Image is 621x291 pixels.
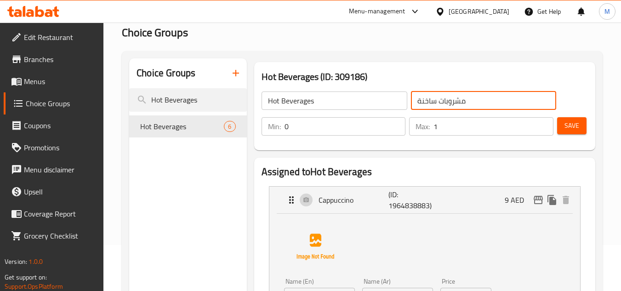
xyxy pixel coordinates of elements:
a: Choice Groups [4,92,104,114]
h2: Choice Groups [137,66,195,80]
h2: Assigned to Hot Beverages [262,165,588,179]
button: Save [557,117,587,134]
a: Upsell [4,181,104,203]
span: Choice Groups [26,98,97,109]
a: Coverage Report [4,203,104,225]
p: 9 AED [505,194,531,205]
div: [GEOGRAPHIC_DATA] [449,6,509,17]
span: Get support on: [5,271,47,283]
div: Expand [269,187,580,213]
a: Menu disclaimer [4,159,104,181]
p: (ID: 1964838883) [388,189,435,211]
span: 6 [224,122,235,131]
span: Choice Groups [122,22,188,43]
span: Version: [5,256,27,268]
span: Branches [24,54,97,65]
span: Coupons [24,120,97,131]
a: Menus [4,70,104,92]
span: Coverage Report [24,208,97,219]
span: Menus [24,76,97,87]
a: Edit Restaurant [4,26,104,48]
a: Promotions [4,137,104,159]
p: Min: [268,121,281,132]
div: Hot Beverages6 [129,115,246,137]
button: edit [531,193,545,207]
span: Upsell [24,186,97,197]
a: Grocery Checklist [4,225,104,247]
span: Hot Beverages [140,121,224,132]
span: Edit Restaurant [24,32,97,43]
span: Promotions [24,142,97,153]
a: Coupons [4,114,104,137]
span: Save [564,120,579,131]
input: search [129,88,246,112]
img: Cappuccino [286,217,345,276]
a: Branches [4,48,104,70]
h3: Hot Beverages (ID: 309186) [262,69,588,84]
span: Grocery Checklist [24,230,97,241]
div: Menu-management [349,6,405,17]
p: Cappuccino [319,194,389,205]
span: M [604,6,610,17]
button: duplicate [545,193,559,207]
span: Menu disclaimer [24,164,97,175]
button: delete [559,193,573,207]
p: Max: [416,121,430,132]
span: 1.0.0 [28,256,43,268]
